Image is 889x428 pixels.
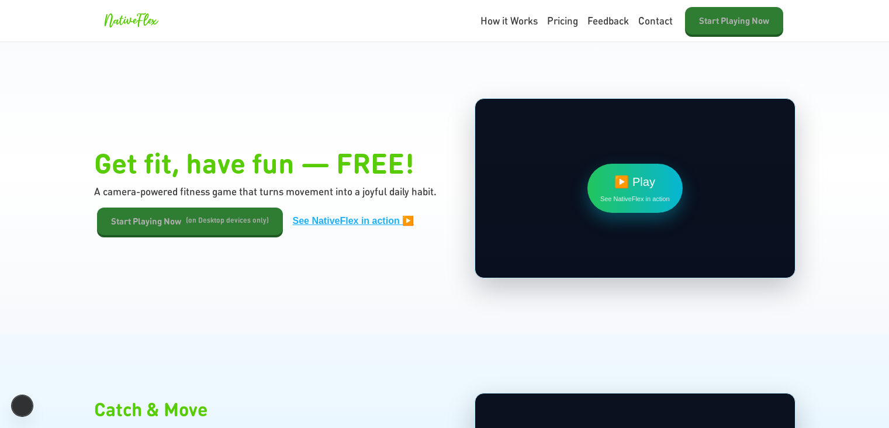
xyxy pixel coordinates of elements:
div: Play video [475,99,795,278]
a: See NativeFlex in action ▶️ [293,214,414,228]
h2: Catch & Move [94,395,447,423]
span: (on Desktop devices only) [186,215,269,226]
button: Start Playing Now [685,7,783,34]
a: How it Works [480,13,538,29]
span: Start Playing Now [111,215,181,228]
button: Start Playing Now [97,208,283,235]
span: See NativeFlex in action [600,194,670,204]
h1: Get fit, have fun — FREE! [94,141,447,184]
a: Pricing [547,13,578,29]
a: Feedback [587,13,629,29]
a: Contact [638,13,673,29]
p: A camera-powered fitness game that turns movement into a joyful daily habit. [94,184,447,199]
span: NativeFlex [103,13,157,27]
button: ▶️ PlaySee NativeFlex in action [587,164,683,213]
